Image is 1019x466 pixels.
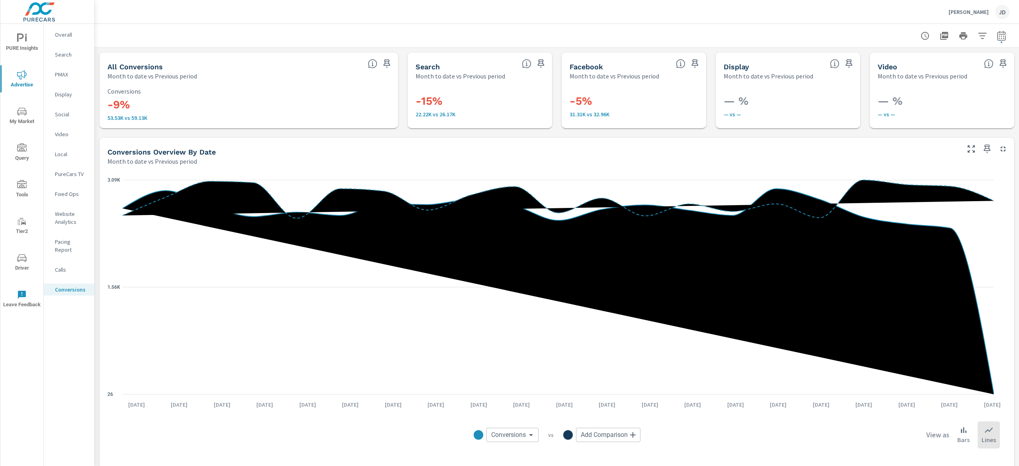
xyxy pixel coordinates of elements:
span: Video Conversions include Actions, Leads and Unmapped Conversions [984,59,994,69]
p: [DATE] [508,401,535,409]
p: Month to date vs Previous period [107,157,197,166]
div: Display [44,88,94,100]
p: [DATE] [422,401,450,409]
p: Month to date vs Previous period [878,71,967,81]
h3: -15% [416,94,544,108]
span: Leave Feedback [3,290,41,309]
span: Save this to your personalized report [997,57,1009,70]
p: PMAX [55,70,88,78]
p: [DATE] [935,401,963,409]
p: [DATE] [636,401,664,409]
div: Add Comparison [576,428,640,442]
p: Overall [55,31,88,39]
div: Calls [44,264,94,276]
p: [DATE] [722,401,750,409]
span: Conversions [491,431,526,439]
text: 1.56K [107,284,120,290]
p: Search [55,51,88,59]
button: "Export Report to PDF" [936,28,952,44]
p: vs [539,431,563,439]
span: Display Conversions include Actions, Leads and Unmapped Conversions [830,59,839,69]
p: PureCars TV [55,170,88,178]
p: [DATE] [251,401,279,409]
p: Conversions [107,88,390,95]
h3: -5% [570,94,698,108]
span: All conversions reported from Facebook with duplicates filtered out [676,59,685,69]
p: 53,531 vs 59,135 [107,115,390,121]
span: Driver [3,253,41,273]
h3: — % [878,94,1006,108]
p: [DATE] [807,401,835,409]
div: Overall [44,29,94,41]
span: My Market [3,107,41,126]
span: Save this to your personalized report [981,143,994,155]
span: Add Comparison [581,431,628,439]
p: 22,225 vs 26,175 [416,111,544,117]
span: Save this to your personalized report [535,57,547,70]
p: [DATE] [978,401,1006,409]
p: Video [55,130,88,138]
h5: Search [416,63,440,71]
p: [DATE] [593,401,621,409]
div: Conversions [44,284,94,296]
span: Save this to your personalized report [843,57,855,70]
p: Display [55,90,88,98]
p: [DATE] [764,401,792,409]
button: Minimize Widget [997,143,1009,155]
div: PMAX [44,69,94,80]
p: Local [55,150,88,158]
span: Tier2 [3,217,41,236]
p: Lines [982,435,996,444]
p: Website Analytics [55,210,88,226]
h5: Conversions Overview By Date [107,148,216,156]
div: JD [995,5,1009,19]
span: All Conversions include Actions, Leads and Unmapped Conversions [368,59,377,69]
p: [DATE] [550,401,578,409]
p: [DATE] [165,401,193,409]
span: PURE Insights [3,33,41,53]
p: [PERSON_NAME] [949,8,989,16]
p: Bars [957,435,970,444]
h3: — % [724,94,852,108]
p: — vs — [878,111,1006,117]
div: Local [44,148,94,160]
p: — vs — [724,111,852,117]
span: Save this to your personalized report [381,57,393,70]
p: [DATE] [850,401,878,409]
div: Pacing Report [44,236,94,256]
span: Advertise [3,70,41,90]
text: 3.09K [107,177,120,183]
h3: -9% [107,98,390,112]
span: Search Conversions include Actions, Leads and Unmapped Conversions. [522,59,531,69]
button: Select Date Range [994,28,1009,44]
text: 26 [107,392,113,397]
h5: Facebook [570,63,603,71]
div: Video [44,128,94,140]
p: [DATE] [208,401,236,409]
p: [DATE] [465,401,493,409]
h6: View as [926,431,949,439]
p: Month to date vs Previous period [416,71,505,81]
div: Fixed Ops [44,188,94,200]
h5: Display [724,63,749,71]
p: Calls [55,266,88,274]
div: nav menu [0,24,43,317]
div: PureCars TV [44,168,94,180]
p: [DATE] [294,401,322,409]
p: Fixed Ops [55,190,88,198]
div: Search [44,49,94,61]
p: Pacing Report [55,238,88,254]
span: Save this to your personalized report [689,57,701,70]
span: Query [3,143,41,163]
button: Make Fullscreen [965,143,978,155]
p: Month to date vs Previous period [107,71,197,81]
span: Tools [3,180,41,200]
div: Website Analytics [44,208,94,228]
p: [DATE] [379,401,407,409]
h5: All Conversions [107,63,163,71]
p: Conversions [55,286,88,294]
p: Month to date vs Previous period [724,71,813,81]
div: Social [44,108,94,120]
p: [DATE] [893,401,921,409]
p: [DATE] [336,401,364,409]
